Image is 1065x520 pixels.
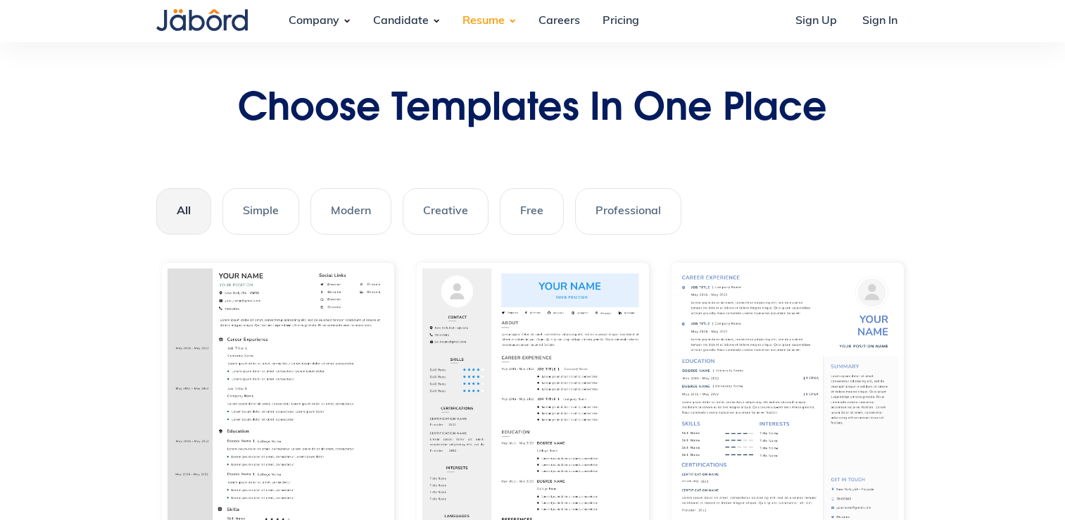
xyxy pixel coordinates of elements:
[156,9,248,31] img: Jabord
[243,203,279,220] div: Simple
[591,2,650,40] a: Pricing
[156,90,909,132] h1: Choose Templates In One Place
[851,2,909,40] a: Sign In
[784,2,848,40] a: Sign Up
[277,2,351,40] div: Company
[423,203,468,220] div: Creative
[451,2,516,40] div: Resume
[362,2,440,40] div: Candidate
[595,203,661,220] div: Professional
[527,2,591,40] a: Careers
[177,203,191,220] div: All
[520,203,543,220] div: Free
[331,203,371,220] div: Modern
